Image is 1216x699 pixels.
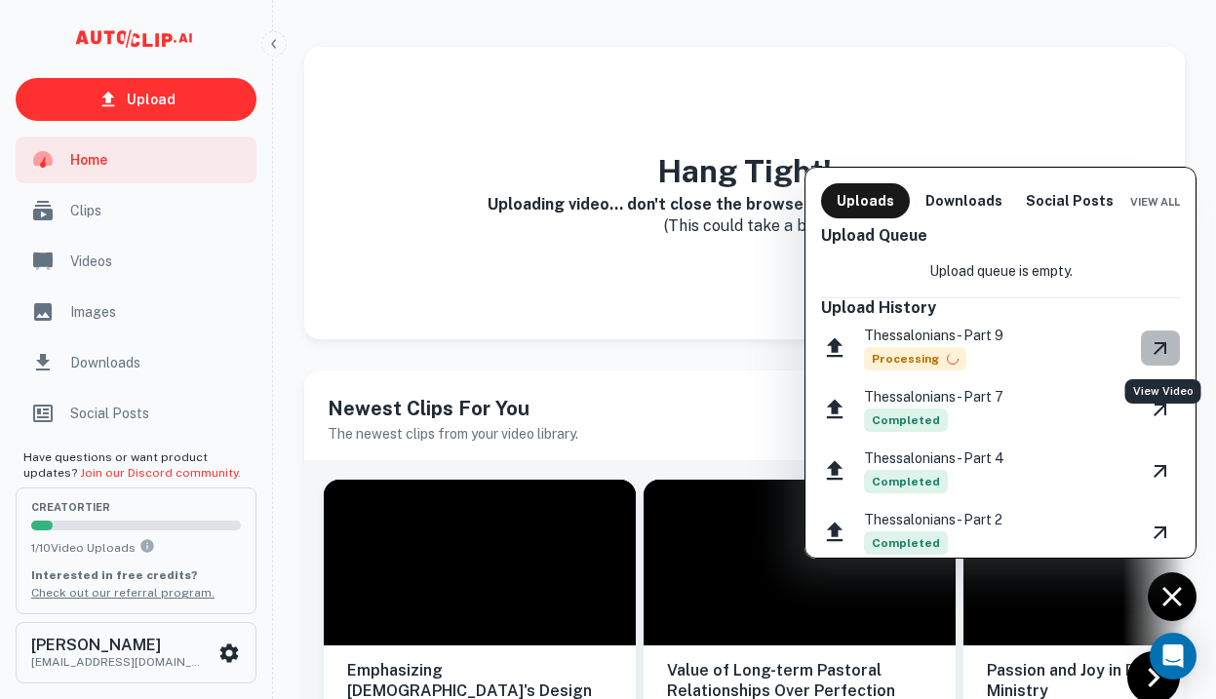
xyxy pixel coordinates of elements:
[1141,392,1180,427] a: View Video
[1130,196,1180,208] span: View All
[929,260,1073,282] p: Upload queue is empty.
[1141,330,1180,366] a: View Video
[864,386,1003,408] p: Thessalonians - Part 7
[864,470,948,493] span: Completed
[1130,191,1180,210] a: View All
[864,447,1004,469] p: Thessalonians - Part 4
[918,183,1010,218] button: Downloads
[864,325,1003,346] p: Thessalonians - Part 9
[821,183,910,218] button: Uploads
[1125,379,1201,404] div: View Video
[1141,453,1180,488] a: View Video
[1150,633,1196,680] div: Open Intercom Messenger
[1141,515,1180,550] a: View Video
[1018,183,1121,218] button: Social Posts
[821,226,1180,245] h6: Upload Queue
[864,408,948,432] span: Completed
[821,298,1180,317] h6: Upload History
[864,531,948,555] span: Completed
[864,509,1002,530] p: Thessalonians - Part 2
[864,347,966,370] span: Processing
